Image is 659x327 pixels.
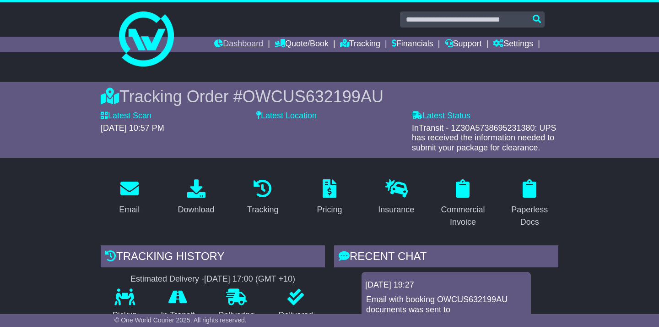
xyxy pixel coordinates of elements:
[372,176,420,219] a: Insurance
[317,204,342,216] div: Pricing
[113,176,146,219] a: Email
[412,123,556,152] span: InTransit - 1Z30A5738695231380: UPS has received the information needed to submit your package fo...
[334,245,558,270] div: RECENT CHAT
[204,274,295,284] div: [DATE] 17:00 (GMT +10)
[247,204,278,216] div: Tracking
[434,176,492,232] a: Commercial Invoice
[493,37,533,52] a: Settings
[412,111,470,121] label: Latest Status
[392,37,433,52] a: Financials
[256,111,317,121] label: Latest Location
[243,87,384,106] span: OWCUS632199AU
[214,37,263,52] a: Dashboard
[101,87,558,106] div: Tracking Order #
[378,204,414,216] div: Insurance
[114,316,247,324] span: © One World Courier 2025. All rights reserved.
[501,176,558,232] a: Paperless Docs
[445,37,482,52] a: Support
[507,204,552,228] div: Paperless Docs
[178,204,215,216] div: Download
[365,280,527,290] div: [DATE] 19:27
[149,310,207,321] p: In Transit
[172,176,221,219] a: Download
[101,274,325,284] div: Estimated Delivery -
[267,310,325,321] p: Delivered
[206,310,267,321] p: Delivering
[340,37,380,52] a: Tracking
[241,176,284,219] a: Tracking
[119,204,140,216] div: Email
[101,123,164,133] span: [DATE] 10:57 PM
[101,245,325,270] div: Tracking history
[275,37,329,52] a: Quote/Book
[101,310,149,321] p: Pickup
[101,111,151,121] label: Latest Scan
[311,176,348,219] a: Pricing
[440,204,486,228] div: Commercial Invoice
